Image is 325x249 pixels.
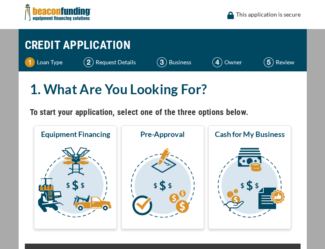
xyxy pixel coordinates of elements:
img: lock icon to convery security [227,12,234,19]
p: Review [276,57,294,67]
img: Step 1 [25,57,35,67]
img: Step 2 [84,57,94,67]
button: Cash for My Business [208,125,291,229]
h1: CREDIT APPLICATION [25,33,301,57]
span: Pre-Approval [140,129,185,139]
button: Pre-Approval [121,125,204,229]
p: This application is secure [236,10,301,20]
img: Cash for My Business [210,142,289,225]
h2: 1. What Are You Looking For? [30,80,296,99]
p: Request Details [96,57,136,67]
img: Step 3 [157,57,167,67]
img: Step 5 [264,57,274,67]
h4: To start your application, select one of the three options below. [30,105,296,119]
button: Equipment Financing [34,125,117,229]
span: Equipment Financing [41,129,110,139]
span: Cash for My Business [215,129,285,139]
p: Loan Type [37,57,63,67]
img: Equipment Financing [36,142,115,225]
img: Pre-Approval [123,142,202,225]
img: Step 4 [212,57,222,67]
p: Owner [224,57,242,67]
p: Business [169,57,191,67]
